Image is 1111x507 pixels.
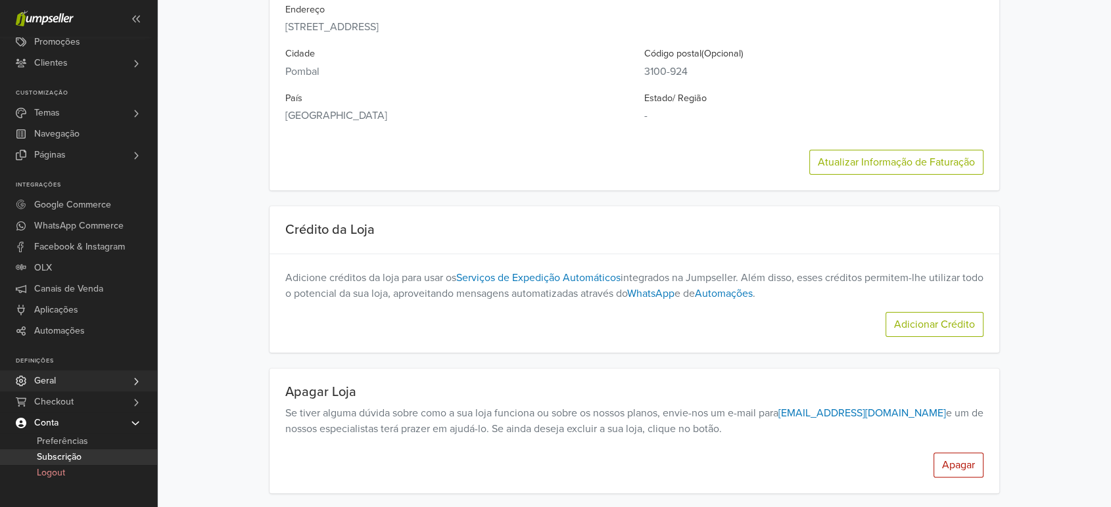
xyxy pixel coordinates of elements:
span: Conta [34,412,59,433]
span: Páginas [34,144,66,165]
span: Canais de Venda [34,278,103,299]
a: Automações [695,287,753,300]
p: Customização [16,89,157,97]
span: Aplicações [34,299,78,320]
span: Clientes [34,53,68,74]
a: Serviços de Expedição Automáticos [456,271,621,284]
a: [EMAIL_ADDRESS][DOMAIN_NAME] [778,407,946,420]
span: WhatsApp Commerce [34,215,124,236]
label: País [285,91,302,106]
span: Checkout [34,391,74,412]
div: - [644,108,983,123]
h5: Crédito da Loja [285,222,634,238]
label: Estado / Região [644,91,707,106]
div: [STREET_ADDRESS] [285,19,983,35]
div: Adicione créditos da loja para usar os integrados na Jumpseller. Além disso, esses créditos permi... [285,270,983,301]
span: Subscrição [37,449,82,465]
span: Navegação [34,123,80,144]
span: Preferências [37,433,88,449]
p: Definições [16,357,157,365]
a: Adicionar Crédito [886,312,983,337]
label: Cidade [285,47,315,61]
span: Facebook & Instagram [34,236,125,257]
span: Google Commerce [34,194,111,215]
label: Endereço [285,3,325,17]
span: Automações [34,320,85,342]
span: Promoções [34,32,80,53]
div: [GEOGRAPHIC_DATA] [285,108,625,123]
label: Código postal ( Opcional ) [644,47,744,61]
div: 3100-924 [644,64,983,79]
a: WhatsApp [627,287,674,300]
button: Apagar [934,452,983,477]
button: Atualizar Informação de Faturação [809,150,983,175]
div: Pombal [285,64,625,79]
p: Se tiver alguma dúvida sobre como a sua loja funciona ou sobre os nossos planos, envie-nos um e-m... [285,405,983,437]
span: Geral [34,370,56,391]
span: Logout [37,465,65,481]
p: Integrações [16,181,157,189]
span: Temas [34,102,60,123]
span: OLX [34,257,52,278]
div: Apagar Loja [285,384,983,400]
